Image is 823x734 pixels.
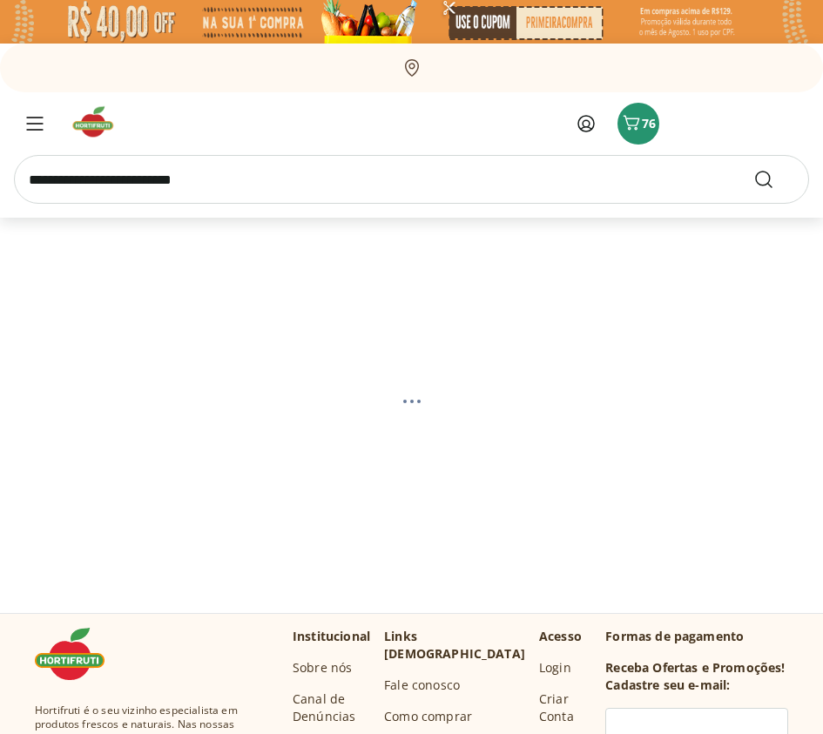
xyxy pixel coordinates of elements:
[617,103,659,145] button: Carrinho
[35,628,122,680] img: Hortifruti
[14,155,809,204] input: search
[293,690,370,725] a: Canal de Denúncias
[605,659,785,677] h3: Receba Ofertas e Promoções!
[605,628,788,645] p: Formas de pagamento
[753,169,795,190] button: Submit Search
[384,677,460,694] a: Fale conosco
[293,628,370,645] p: Institucional
[539,628,582,645] p: Acesso
[293,659,352,677] a: Sobre nós
[642,115,656,131] span: 76
[539,690,591,725] a: Criar Conta
[70,104,128,139] img: Hortifruti
[14,103,56,145] button: Menu
[539,659,571,677] a: Login
[384,628,525,663] p: Links [DEMOGRAPHIC_DATA]
[605,677,730,694] h3: Cadastre seu e-mail:
[384,708,472,725] a: Como comprar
